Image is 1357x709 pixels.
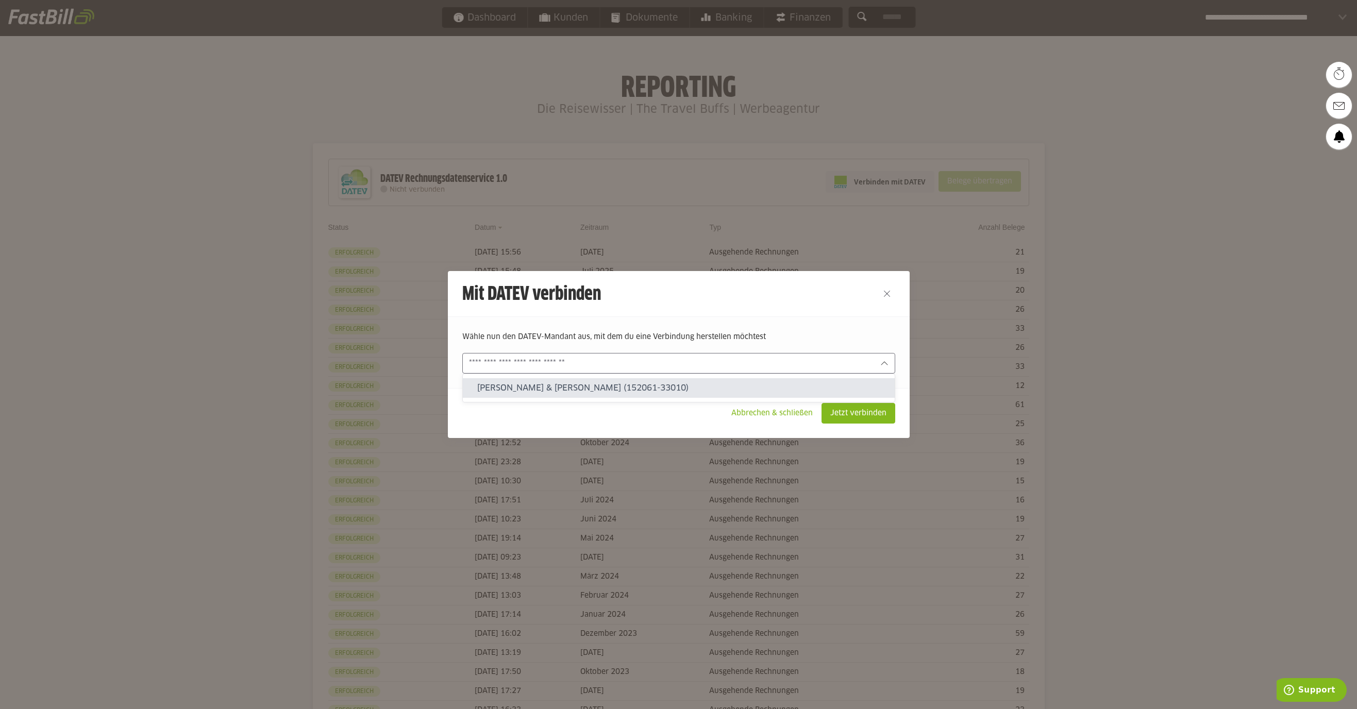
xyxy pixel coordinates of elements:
[723,403,822,424] sl-button: Abbrechen & schließen
[822,403,895,424] sl-button: Jetzt verbinden
[462,331,895,343] p: Wähle nun den DATEV-Mandant aus, mit dem du eine Verbindung herstellen möchtest
[1277,678,1347,704] iframe: Öffnet ein Widget, in dem Sie weitere Informationen finden
[463,378,895,398] sl-option: [PERSON_NAME] & [PERSON_NAME] (152061-33010)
